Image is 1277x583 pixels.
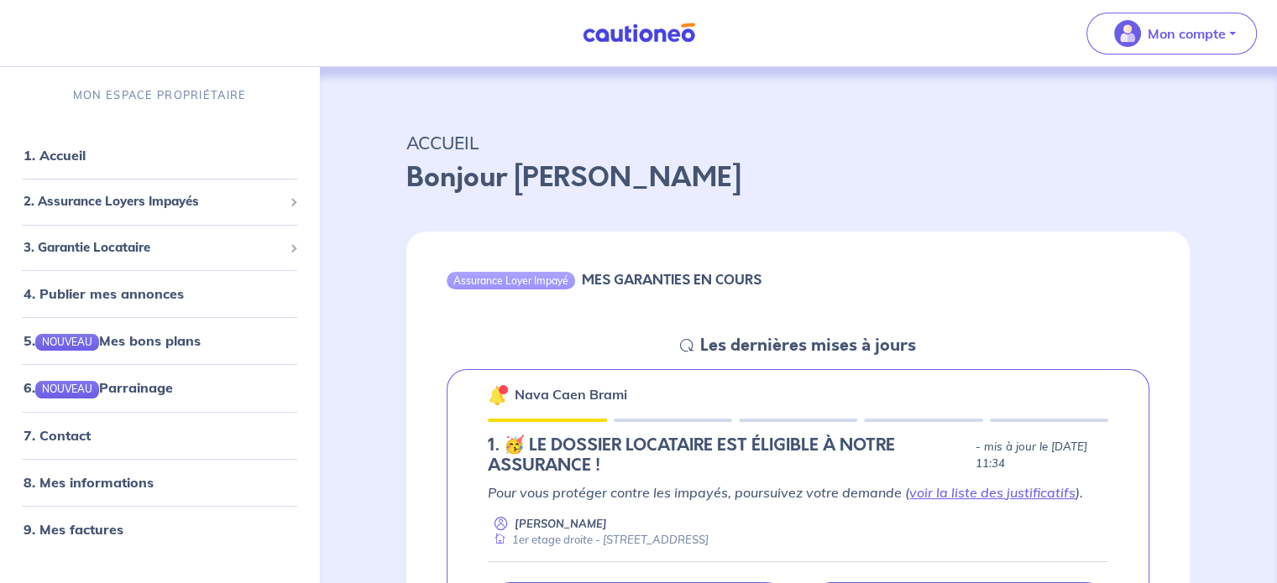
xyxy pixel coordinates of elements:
div: Assurance Loyer Impayé [447,272,575,289]
a: 5.NOUVEAUMes bons plans [24,332,201,349]
a: 4. Publier mes annonces [24,285,184,302]
a: 1. Accueil [24,147,86,164]
a: voir la liste des justificatifs [909,484,1076,501]
p: ACCUEIL [406,128,1190,158]
img: 🔔 [488,385,508,405]
div: 1. Accueil [7,138,312,172]
div: state: ELIGIBILITY-RESULT-IN-PROGRESS, Context: NEW,MAYBE-CERTIFICATE,ALONE,LESSOR-DOCUMENTS [488,435,1108,476]
a: 7. Contact [24,427,91,444]
div: 6.NOUVEAUParrainage [7,371,312,404]
p: [PERSON_NAME] [515,516,607,532]
p: Mon compte [1148,23,1226,44]
div: 5.NOUVEAUMes bons plans [7,324,312,357]
div: 8. Mes informations [7,466,312,499]
div: 7. Contact [7,419,312,452]
p: MON ESPACE PROPRIÉTAIRE [73,87,246,103]
p: - mis à jour le [DATE] 11:34 [976,439,1108,472]
span: 3. Garantie Locataire [24,238,283,258]
div: 9. Mes factures [7,513,312,546]
h5: Les dernières mises à jours [700,336,916,356]
img: illu_account_valid_menu.svg [1114,20,1141,47]
h6: MES GARANTIES EN COURS [582,272,761,288]
span: 2. Assurance Loyers Impayés [24,192,283,211]
button: illu_account_valid_menu.svgMon compte [1086,13,1257,55]
div: 1er etage droite - [STREET_ADDRESS] [488,532,709,548]
div: 2. Assurance Loyers Impayés [7,185,312,218]
a: 8. Mes informations [24,474,154,491]
div: 3. Garantie Locataire [7,232,312,264]
img: Cautioneo [576,23,702,44]
a: 6.NOUVEAUParrainage [24,379,173,396]
h5: 1.︎ 🥳 LE DOSSIER LOCATAIRE EST ÉLIGIBLE À NOTRE ASSURANCE ! [488,435,969,476]
p: Pour vous protéger contre les impayés, poursuivez votre demande ( ). [488,482,1108,502]
p: Nava Caen Brami [515,384,627,404]
a: 9. Mes factures [24,521,123,538]
div: 4. Publier mes annonces [7,277,312,310]
p: Bonjour [PERSON_NAME] [406,158,1190,198]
